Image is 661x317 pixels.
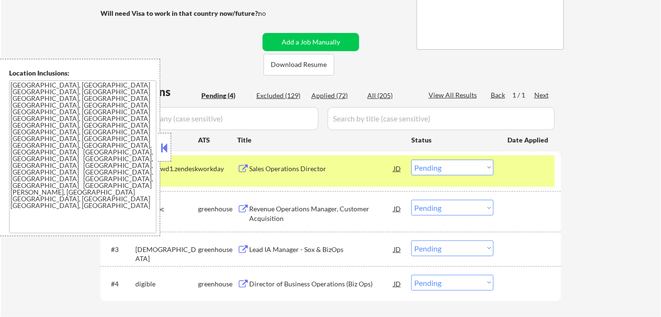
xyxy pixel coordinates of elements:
[237,135,402,145] div: Title
[393,240,402,258] div: JD
[249,279,394,289] div: Director of Business Operations (Biz Ops)
[264,54,334,76] button: Download Resume
[100,9,260,17] strong: Will need Visa to work in that country now/future?:
[198,204,237,214] div: greenhouse
[258,9,286,18] div: no
[103,107,319,130] input: Search by company (case sensitive)
[411,131,494,148] div: Status
[393,160,402,177] div: JD
[135,279,198,289] div: digible
[9,68,156,78] div: Location Inclusions:
[367,91,415,100] div: All (205)
[507,135,550,145] div: Date Applied
[111,279,128,289] div: #4
[256,91,304,100] div: Excluded (129)
[198,164,237,174] div: workday
[534,90,550,100] div: Next
[249,164,394,174] div: Sales Operations Director
[198,245,237,254] div: greenhouse
[512,90,534,100] div: 1 / 1
[111,245,128,254] div: #3
[198,135,237,145] div: ATS
[311,91,359,100] div: Applied (72)
[429,90,480,100] div: View All Results
[328,107,555,130] input: Search by title (case sensitive)
[491,90,506,100] div: Back
[135,245,198,263] div: [DEMOGRAPHIC_DATA]
[201,91,249,100] div: Pending (4)
[198,279,237,289] div: greenhouse
[249,204,394,223] div: Revenue Operations Manager, Customer Acquisition
[393,275,402,292] div: JD
[249,245,394,254] div: Lead IA Manager - Sox & BizOps
[263,33,359,51] button: Add a Job Manually
[393,200,402,217] div: JD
